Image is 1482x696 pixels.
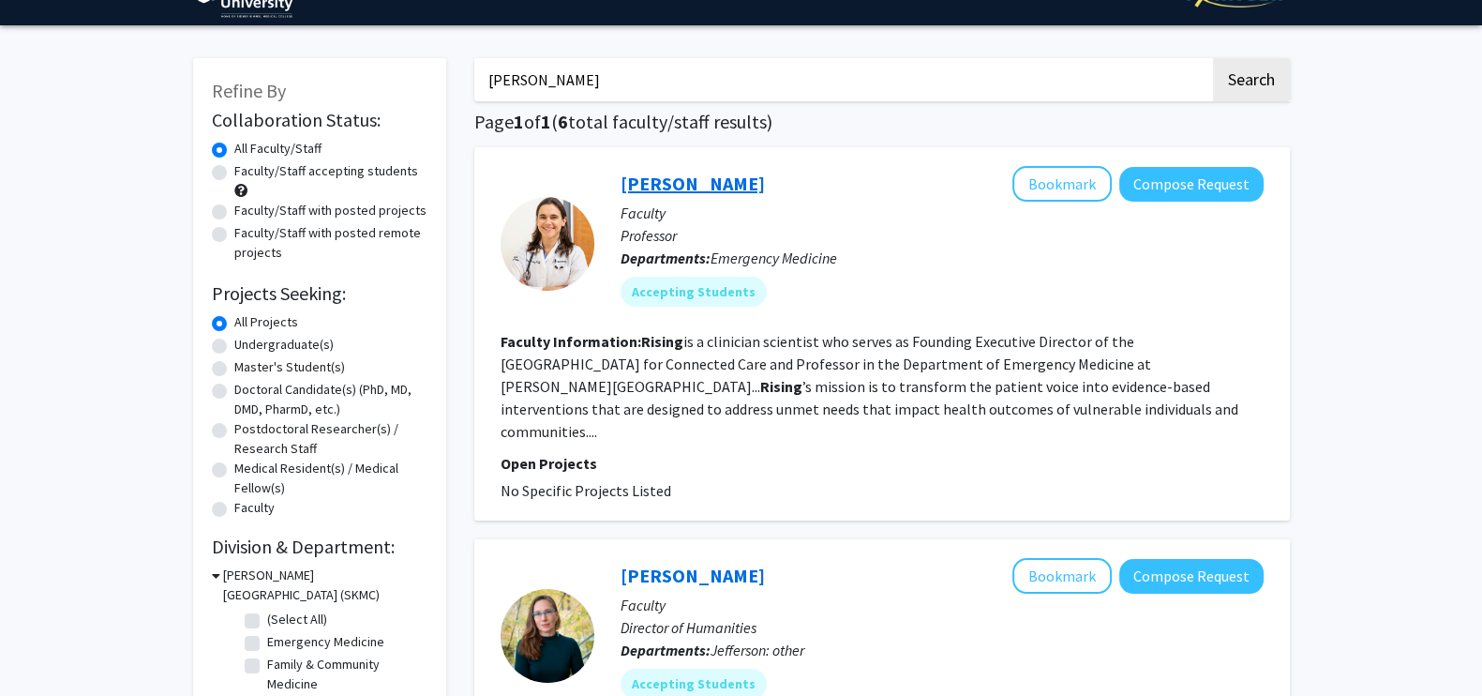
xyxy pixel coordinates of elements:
[234,419,427,459] label: Postdoctoral Researcher(s) / Research Staff
[621,594,1264,616] p: Faculty
[621,172,765,195] a: [PERSON_NAME]
[1012,166,1112,202] button: Add Kristin Rising to Bookmarks
[621,249,711,267] b: Departments:
[474,58,1210,101] input: Search Keywords
[234,380,427,419] label: Doctoral Candidate(s) (PhD, MD, DMD, PharmD, etc.)
[711,249,837,267] span: Emergency Medicine
[1213,58,1290,101] button: Search
[501,452,1264,475] p: Open Projects
[621,277,767,307] mat-chip: Accepting Students
[558,110,568,133] span: 6
[267,632,384,652] label: Emergency Medicine
[1119,167,1264,202] button: Compose Request to Kristin Rising
[621,616,1264,639] p: Director of Humanities
[234,335,334,355] label: Undergraduate(s)
[1012,558,1112,594] button: Add Megan Voeller to Bookmarks
[621,202,1264,224] p: Faculty
[621,641,711,659] b: Departments:
[234,459,427,498] label: Medical Resident(s) / Medical Fellow(s)
[541,110,551,133] span: 1
[234,312,298,332] label: All Projects
[711,641,804,659] span: Jefferson: other
[621,224,1264,247] p: Professor
[501,481,671,500] span: No Specific Projects Listed
[212,536,427,558] h2: Division & Department:
[501,332,641,351] b: Faculty Information:
[641,332,683,351] b: Rising
[234,498,275,518] label: Faculty
[234,357,345,377] label: Master's Student(s)
[234,161,418,181] label: Faculty/Staff accepting students
[234,139,322,159] label: All Faculty/Staff
[474,111,1290,133] h1: Page of ( total faculty/staff results)
[212,109,427,131] h2: Collaboration Status:
[14,612,80,682] iframe: Chat
[212,282,427,305] h2: Projects Seeking:
[621,564,765,587] a: [PERSON_NAME]
[234,201,427,220] label: Faculty/Staff with posted projects
[234,223,427,263] label: Faculty/Staff with posted remote projects
[1119,559,1264,594] button: Compose Request to Megan Voeller
[760,377,802,396] b: Rising
[267,655,423,694] label: Family & Community Medicine
[223,566,427,605] h3: [PERSON_NAME][GEOGRAPHIC_DATA] (SKMC)
[501,332,1238,441] fg-read-more: is a clinician scientist who serves as Founding Executive Director of the [GEOGRAPHIC_DATA] for C...
[267,610,327,629] label: (Select All)
[212,79,286,102] span: Refine By
[514,110,524,133] span: 1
